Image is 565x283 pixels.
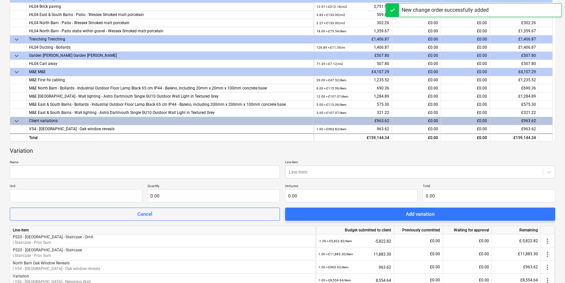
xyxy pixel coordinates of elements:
[392,101,441,109] div: £0.00
[13,266,313,272] p: | V54 - [GEOGRAPHIC_DATA] - Oak window reveals
[394,247,443,260] div: £0.00
[392,76,441,84] div: £0.00
[392,52,441,60] div: £0.00
[492,247,541,260] div: £11,883.30
[316,46,345,49] small: 126.89 × £11.09 / m
[29,68,311,76] div: M&E M&E
[490,76,539,84] div: £1,235.52
[147,184,280,189] p: Quantity
[441,117,490,125] div: £0.00
[10,160,280,165] p: Name
[316,101,389,109] div: 575.30
[402,6,489,14] div: New change order successfully added
[13,68,21,76] span: keyboard_arrow_down
[13,247,313,253] p: PS20 - [GEOGRAPHIC_DATA] - Staircase
[29,11,311,19] div: HL04 East & South Barns - Patio - Wessex Smoked matt porcelain
[441,76,490,84] div: £0.00
[316,5,347,8] small: 12.97 × £212.18 / m2
[441,133,490,141] div: £0.00
[316,86,346,90] small: 6.00 × £115.06 / item
[441,27,490,35] div: £0.00
[29,35,311,43] div: Trenching Trenching
[316,103,346,106] small: 5.00 × £115.06 / item
[29,3,311,10] div: HL04 Brick paving
[316,109,389,117] div: 321.22
[316,13,345,17] small: 3.83 × £133.00 / m2
[441,92,490,101] div: £0.00
[318,278,351,282] small: 1.00 × £8,554.64 / item
[490,101,539,109] div: £575.30
[285,160,555,165] p: Line-item
[392,27,441,35] div: £0.00
[316,29,346,33] small: 18.00 × £75.54 / item
[492,234,541,247] div: £-5,822.82
[29,19,311,27] div: HL04 North Barn - Patio - Wessex Smoked matt porcelain
[492,260,541,274] div: £963.62
[318,265,348,269] small: 1.00 × £963.62 / item
[423,184,555,189] p: Total
[394,226,443,234] div: Previously committed
[13,117,21,125] span: keyboard_arrow_down
[314,52,392,60] div: £507.80
[394,234,443,247] div: £0.00
[29,52,311,59] div: Garden walling Garden walling
[13,36,21,43] span: keyboard_arrow_down
[392,109,441,117] div: £0.00
[441,60,490,68] div: £0.00
[490,19,539,27] div: £302.26
[316,62,343,66] small: 71.35 × £7.12 / m2
[490,117,539,125] div: £963.62
[316,78,346,82] small: 26.00 × £47.52 / item
[10,147,33,155] p: Variation
[441,52,490,60] div: £0.00
[443,247,492,260] div: £0.00
[490,84,539,92] div: £690.36
[13,274,313,279] p: Variation
[316,127,346,131] small: 1.00 × £963.62 / item
[29,125,311,133] div: V54 - North Barn - Oak window reveals
[441,35,490,43] div: £0.00
[316,3,389,11] div: 2,751.96
[490,68,539,76] div: £4,107.29
[29,109,311,117] div: M&E East & South Barns - Wall lighting - Astro Dartmouth Single GU10 Outdoor Wall Light in Textur...
[441,19,490,27] div: £0.00
[490,109,539,117] div: £321.22
[29,60,311,68] div: HL04 Cart away
[316,21,345,25] small: 2.27 × £133.00 / m2
[29,27,311,35] div: HL04 North Barn - Patio slabs within gravel - Wessex Smoked matt porcelain
[314,117,392,125] div: £963.62
[490,133,539,141] div: £159,144.34
[490,125,539,133] div: £963.62
[314,68,392,76] div: £4,107.29
[441,84,490,92] div: £0.00
[285,208,555,221] button: Add variation
[318,252,353,256] small: 1.00 × £11,883.30 / item
[543,250,551,258] span: more_vert
[318,239,352,243] small: -1.00 × £5,822.82 / item
[13,253,313,259] p: | Staircase - Prov Sum
[543,237,551,245] span: more_vert
[316,84,389,92] div: 690.36
[314,35,392,43] div: £1,406.87
[532,252,565,283] iframe: Chat Widget
[394,260,443,274] div: £0.00
[13,52,21,60] span: keyboard_arrow_down
[314,133,392,141] div: £159,144.34
[441,101,490,109] div: £0.00
[29,76,311,84] div: M&E First fix cabling
[26,133,314,141] div: Total
[441,109,490,117] div: £0.00
[490,27,539,35] div: £1,359.67
[316,27,389,35] div: 1,359.67
[318,234,391,248] div: -5,822.82
[318,260,391,274] div: 963.62
[316,19,389,27] div: 302.26
[13,240,313,246] p: | Staircase - Prov Sum
[490,52,539,60] div: £507.80
[29,84,311,92] div: M&E North Barn - Bollards - Industrial Outdoor Floor Lamp Black 65 cm IP44 - Baleno, including 20...
[392,19,441,27] div: £0.00
[318,247,391,261] div: 11,883.30
[29,101,311,108] div: M&E East & South Barns - Bollards - Industrial Outdoor Floor Lamp Black 65 cm IP44 - Baleno, incl...
[492,226,541,234] div: Remaining
[316,11,389,19] div: 509.86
